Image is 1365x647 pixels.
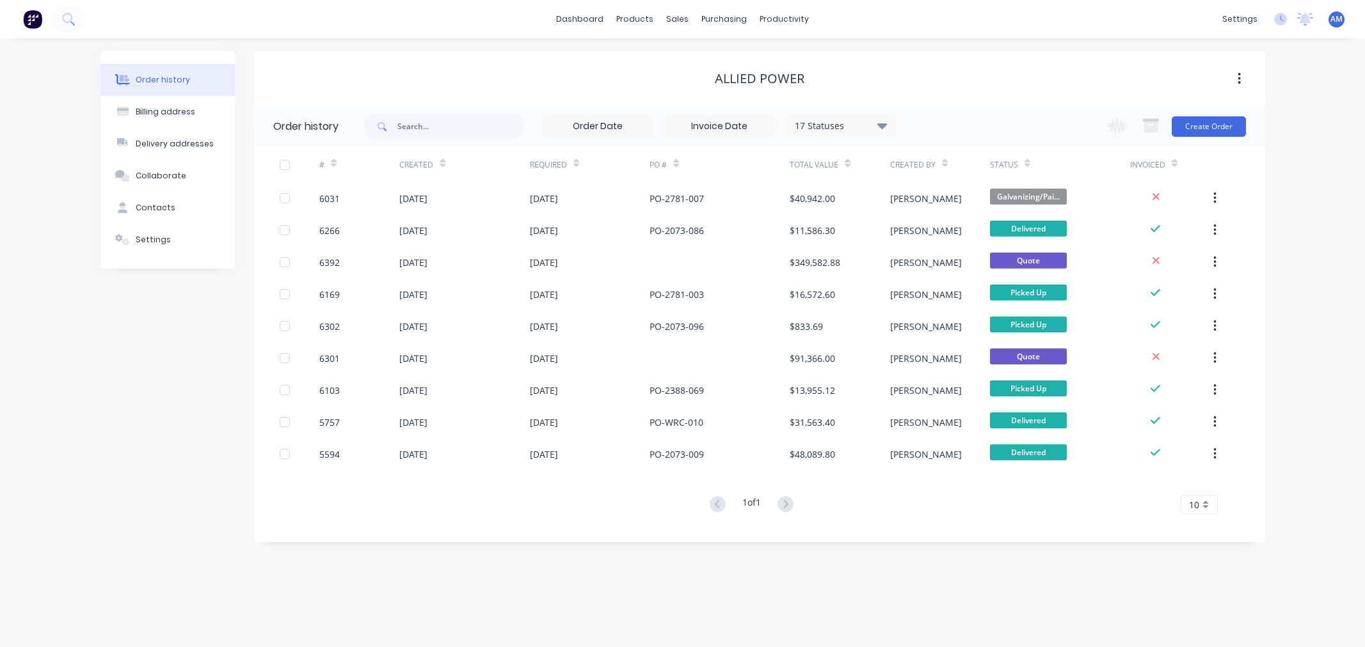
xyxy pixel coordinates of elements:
div: [DATE] [530,224,558,237]
div: PO-WRC-010 [650,416,703,429]
div: $13,955.12 [790,384,835,397]
span: Picked Up [990,316,1067,332]
div: [PERSON_NAME] [890,256,962,269]
span: 10 [1189,498,1199,511]
div: PO # [650,147,790,182]
div: productivity [753,10,815,29]
span: AM [1330,13,1343,25]
div: $48,089.80 [790,448,835,461]
div: [DATE] [399,288,427,301]
div: 1 of 1 [742,495,761,514]
div: PO-2388-069 [650,384,704,397]
div: Order history [136,74,190,86]
div: 5757 [319,416,340,429]
img: Factory [23,10,42,29]
div: [PERSON_NAME] [890,416,962,429]
span: Picked Up [990,380,1067,396]
div: $31,563.40 [790,416,835,429]
div: 5594 [319,448,340,461]
div: $349,582.88 [790,256,840,269]
div: 6301 [319,352,340,365]
a: dashboard [550,10,610,29]
div: [DATE] [530,320,558,333]
input: Search... [397,114,524,139]
div: [DATE] [530,288,558,301]
div: [DATE] [530,352,558,365]
button: Create Order [1172,116,1246,137]
div: PO-2781-007 [650,192,704,205]
div: Status [990,159,1018,171]
span: Galvanizing/Pai... [990,189,1067,205]
div: [PERSON_NAME] [890,352,962,365]
span: Picked Up [990,285,1067,300]
div: [DATE] [530,384,558,397]
div: PO-2073-009 [650,448,704,461]
input: Order Date [544,117,651,136]
span: Delivered [990,444,1067,460]
button: Billing address [100,96,235,128]
div: [DATE] [530,256,558,269]
span: Quote [990,348,1067,364]
button: Contacts [100,192,235,224]
div: products [610,10,660,29]
div: [DATE] [399,352,427,365]
div: [PERSON_NAME] [890,320,962,333]
div: Required [530,159,567,171]
div: [DATE] [399,256,427,269]
div: [PERSON_NAME] [890,448,962,461]
div: Invoiced [1130,147,1210,182]
div: Status [990,147,1130,182]
div: Created [399,159,433,171]
div: Created By [890,147,990,182]
span: Delivered [990,221,1067,237]
div: Collaborate [136,170,186,182]
div: purchasing [695,10,753,29]
div: $11,586.30 [790,224,835,237]
input: Invoice Date [666,117,773,136]
div: 6103 [319,384,340,397]
div: [DATE] [399,224,427,237]
div: Total Value [790,147,890,182]
div: [DATE] [530,192,558,205]
div: 17 Statuses [787,119,895,133]
div: [DATE] [530,416,558,429]
div: Settings [136,234,171,246]
div: 6169 [319,288,340,301]
div: Allied Power [715,71,804,86]
div: $16,572.60 [790,288,835,301]
div: Contacts [136,202,175,214]
div: 6302 [319,320,340,333]
button: Delivery addresses [100,128,235,160]
div: $40,942.00 [790,192,835,205]
div: Created [399,147,529,182]
div: PO-2781-003 [650,288,704,301]
div: 6392 [319,256,340,269]
div: Total Value [790,159,838,171]
div: Delivery addresses [136,138,214,150]
div: [PERSON_NAME] [890,384,962,397]
div: [PERSON_NAME] [890,192,962,205]
div: [DATE] [399,448,427,461]
div: PO-2073-096 [650,320,704,333]
div: # [319,147,399,182]
div: [DATE] [399,384,427,397]
div: PO # [650,159,667,171]
div: 6031 [319,192,340,205]
div: [DATE] [399,416,427,429]
div: $833.69 [790,320,823,333]
div: Required [530,147,650,182]
div: [DATE] [399,320,427,333]
div: $91,366.00 [790,352,835,365]
div: Invoiced [1130,159,1165,171]
button: Order history [100,64,235,96]
div: [DATE] [530,448,558,461]
div: 6266 [319,224,340,237]
div: # [319,159,324,171]
div: [PERSON_NAME] [890,224,962,237]
button: Settings [100,224,235,256]
div: Order history [273,119,339,134]
div: Created By [890,159,936,171]
span: Delivered [990,412,1067,428]
span: Quote [990,253,1067,269]
div: [DATE] [399,192,427,205]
